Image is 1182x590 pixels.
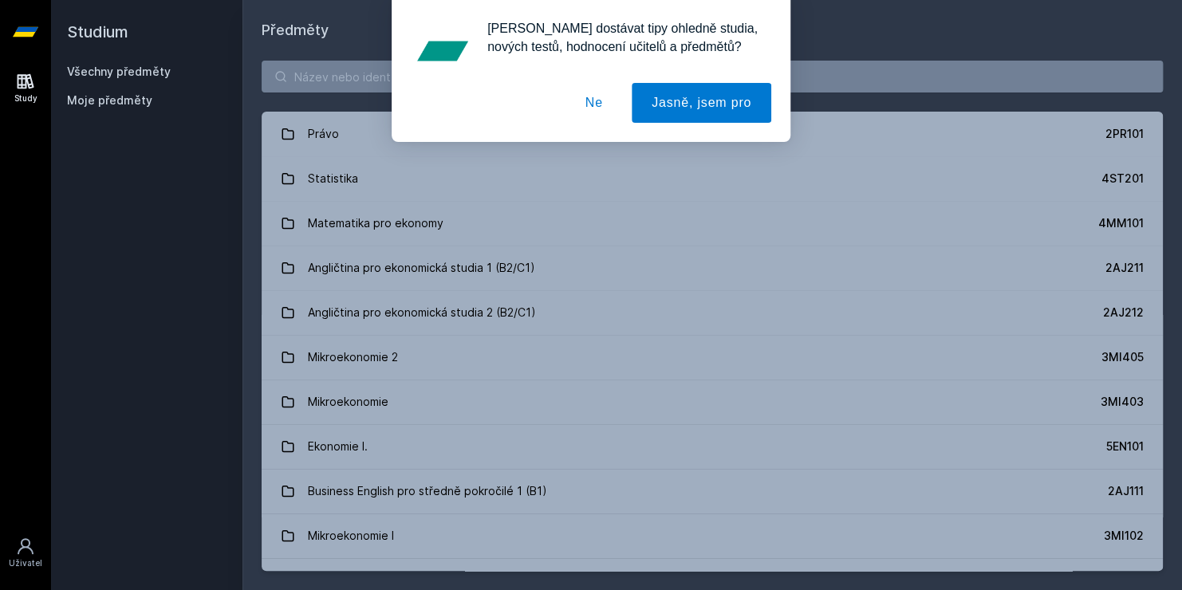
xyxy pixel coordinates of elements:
[1108,483,1144,499] div: 2AJ111
[308,163,358,195] div: Statistika
[308,431,368,462] div: Ekonomie I.
[308,297,536,328] div: Angličtina pro ekonomická studia 2 (B2/C1)
[262,380,1163,424] a: Mikroekonomie 3MI403
[1098,215,1144,231] div: 4MM101
[1106,439,1144,454] div: 5EN101
[262,156,1163,201] a: Statistika 4ST201
[308,252,535,284] div: Angličtina pro ekonomická studia 1 (B2/C1)
[262,201,1163,246] a: Matematika pro ekonomy 4MM101
[262,424,1163,469] a: Ekonomie I. 5EN101
[632,83,771,123] button: Jasně, jsem pro
[262,513,1163,558] a: Mikroekonomie I 3MI102
[1101,171,1144,187] div: 4ST201
[308,341,398,373] div: Mikroekonomie 2
[3,529,48,577] a: Uživatel
[308,520,394,552] div: Mikroekonomie I
[1101,394,1144,410] div: 3MI403
[1105,260,1144,276] div: 2AJ211
[308,386,388,418] div: Mikroekonomie
[262,290,1163,335] a: Angličtina pro ekonomická studia 2 (B2/C1) 2AJ212
[1101,349,1144,365] div: 3MI405
[1104,528,1144,544] div: 3MI102
[475,19,771,56] div: [PERSON_NAME] dostávat tipy ohledně studia, nových testů, hodnocení učitelů a předmětů?
[411,19,475,83] img: notification icon
[308,475,547,507] div: Business English pro středně pokročilé 1 (B1)
[9,557,42,569] div: Uživatel
[262,246,1163,290] a: Angličtina pro ekonomická studia 1 (B2/C1) 2AJ211
[308,207,443,239] div: Matematika pro ekonomy
[262,469,1163,513] a: Business English pro středně pokročilé 1 (B1) 2AJ111
[565,83,623,123] button: Ne
[262,335,1163,380] a: Mikroekonomie 2 3MI405
[1103,305,1144,321] div: 2AJ212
